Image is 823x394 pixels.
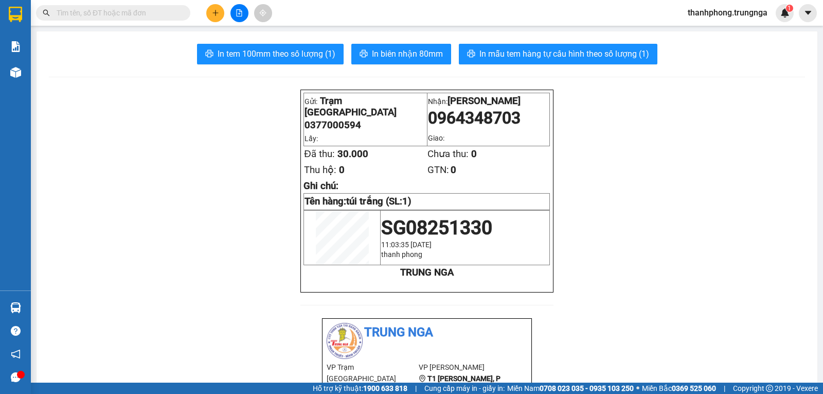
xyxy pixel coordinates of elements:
button: aim [254,4,272,22]
img: warehouse-icon [10,302,21,313]
span: túi trắng (SL: [346,196,411,207]
span: 0377000594 [305,119,361,131]
span: GTN: [427,164,449,176]
li: VP [PERSON_NAME] [419,362,511,373]
span: Giao: [428,134,444,142]
span: printer [205,49,213,59]
li: Trung Nga [327,323,527,342]
input: Tìm tên, số ĐT hoặc mã đơn [57,7,178,19]
span: printer [467,49,475,59]
strong: 0708 023 035 - 0935 103 250 [540,384,634,392]
button: printerIn mẫu tem hàng tự cấu hình theo số lượng (1) [459,44,657,64]
button: caret-down [799,4,817,22]
span: 1) [402,196,411,207]
span: 0 [451,164,456,176]
span: Đã thu: [304,148,334,160]
span: environment [419,375,426,382]
strong: TRUNG NGA [400,267,454,278]
span: Ghi chú: [303,180,338,192]
span: caret-down [803,8,813,18]
button: file-add [230,4,248,22]
span: | [415,383,417,394]
span: Hỗ trợ kỹ thuật: [313,383,407,394]
span: Chưa thu: [427,148,469,160]
span: SG08251330 [381,216,492,239]
span: message [11,372,21,382]
span: search [43,9,50,16]
button: printerIn tem 100mm theo số lượng (1) [197,44,344,64]
span: | [724,383,725,394]
span: In biên nhận 80mm [372,47,443,60]
span: 0 [471,148,477,160]
button: plus [206,4,224,22]
span: Thu hộ: [304,164,336,176]
span: Miền Nam [507,383,634,394]
strong: Tên hàng: [305,196,411,207]
p: Gửi: [305,95,426,118]
img: warehouse-icon [10,67,21,78]
li: VP Trạm [GEOGRAPHIC_DATA] [327,362,419,384]
span: 0964348703 [428,108,521,128]
span: notification [11,349,21,359]
span: printer [360,49,368,59]
p: Nhận: [428,95,549,107]
strong: 0369 525 060 [672,384,716,392]
span: Trạm [GEOGRAPHIC_DATA] [305,95,397,118]
span: Miền Bắc [642,383,716,394]
span: thanhphong.trungnga [679,6,776,19]
span: question-circle [11,326,21,336]
img: icon-new-feature [780,8,790,18]
b: T1 [PERSON_NAME], P Phú Thuỷ [419,374,500,394]
sup: 1 [786,5,793,12]
span: Cung cấp máy in - giấy in: [424,383,505,394]
span: In tem 100mm theo số lượng (1) [218,47,335,60]
span: Lấy: [305,134,318,143]
span: file-add [236,9,243,16]
span: In mẫu tem hàng tự cấu hình theo số lượng (1) [479,47,649,60]
img: solution-icon [10,41,21,52]
span: aim [259,9,266,16]
span: [PERSON_NAME] [448,95,521,107]
span: thanh phong [381,250,422,259]
span: 1 [788,5,791,12]
img: logo.jpg [327,323,363,359]
span: 11:03:35 [DATE] [381,241,432,249]
strong: 1900 633 818 [363,384,407,392]
img: logo-vxr [9,7,22,22]
button: printerIn biên nhận 80mm [351,44,451,64]
span: ⚪️ [636,386,639,390]
span: copyright [766,385,773,392]
span: 30.000 [337,148,368,160]
span: plus [212,9,219,16]
span: 0 [339,164,345,176]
